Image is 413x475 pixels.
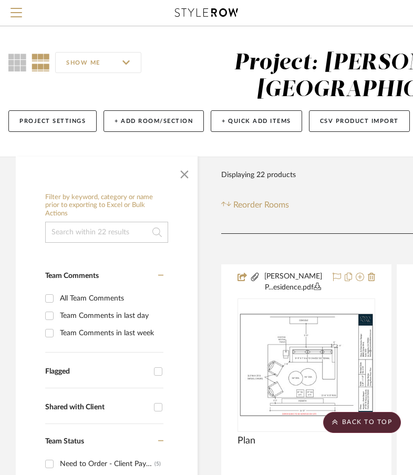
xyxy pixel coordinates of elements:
h6: Filter by keyword, category or name prior to exporting to Excel or Bulk Actions [45,193,168,218]
div: Shared with Client [45,403,149,412]
span: Team Comments [45,272,99,280]
button: Close [174,162,195,183]
div: (5) [154,456,161,472]
img: Plan [239,313,374,417]
div: Team Comments in last day [60,307,161,324]
button: CSV Product Import [309,110,410,132]
span: Team Status [45,438,84,445]
div: Need to Order - Client Payment Received [60,456,154,472]
div: Team Comments in last week [60,325,161,342]
div: All Team Comments [60,290,161,307]
button: Reorder Rooms [221,199,289,211]
button: + Quick Add Items [211,110,302,132]
span: Plan [238,435,255,447]
scroll-to-top-button: BACK TO TOP [323,412,401,433]
div: Displaying 22 products [221,164,296,185]
input: Search within 22 results [45,222,168,243]
span: Reorder Rooms [233,199,289,211]
button: [PERSON_NAME] P...esidence.pdf [260,271,326,293]
button: Project Settings [8,110,97,132]
button: + Add Room/Section [104,110,204,132]
div: Flagged [45,367,149,376]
